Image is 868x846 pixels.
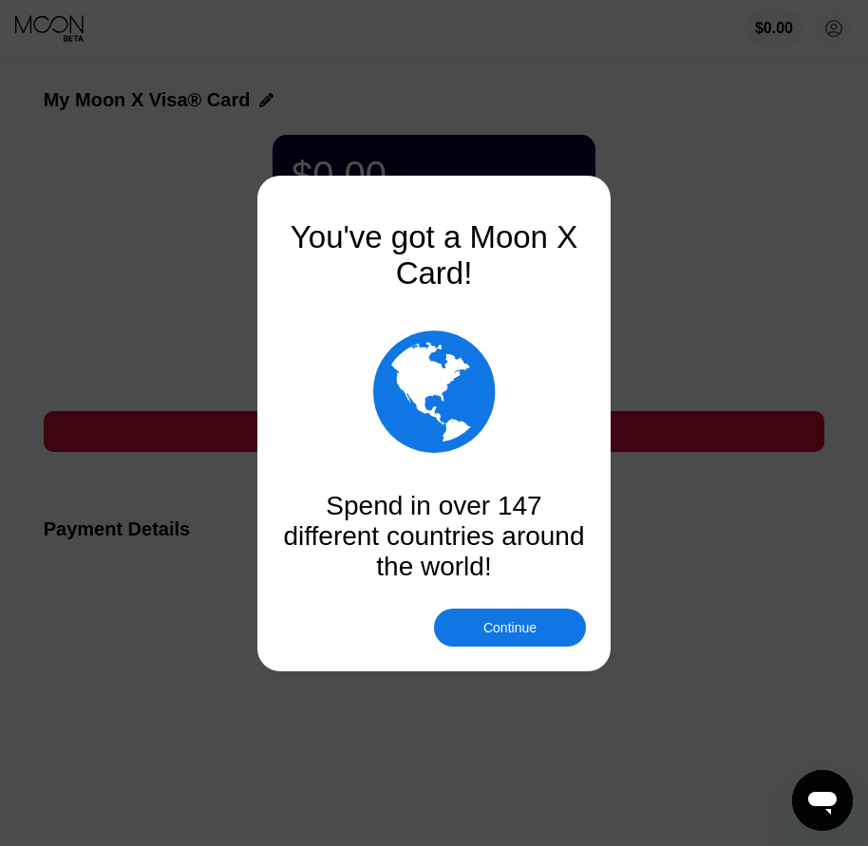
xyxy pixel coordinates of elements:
[282,491,586,582] div: Spend in over 147 different countries around the world!
[483,620,537,635] div: Continue
[792,770,853,831] iframe: Button to launch messaging window
[282,219,586,291] div: You've got a Moon X Card!
[373,320,496,462] div: 
[434,609,586,647] div: Continue
[282,320,586,462] div: 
